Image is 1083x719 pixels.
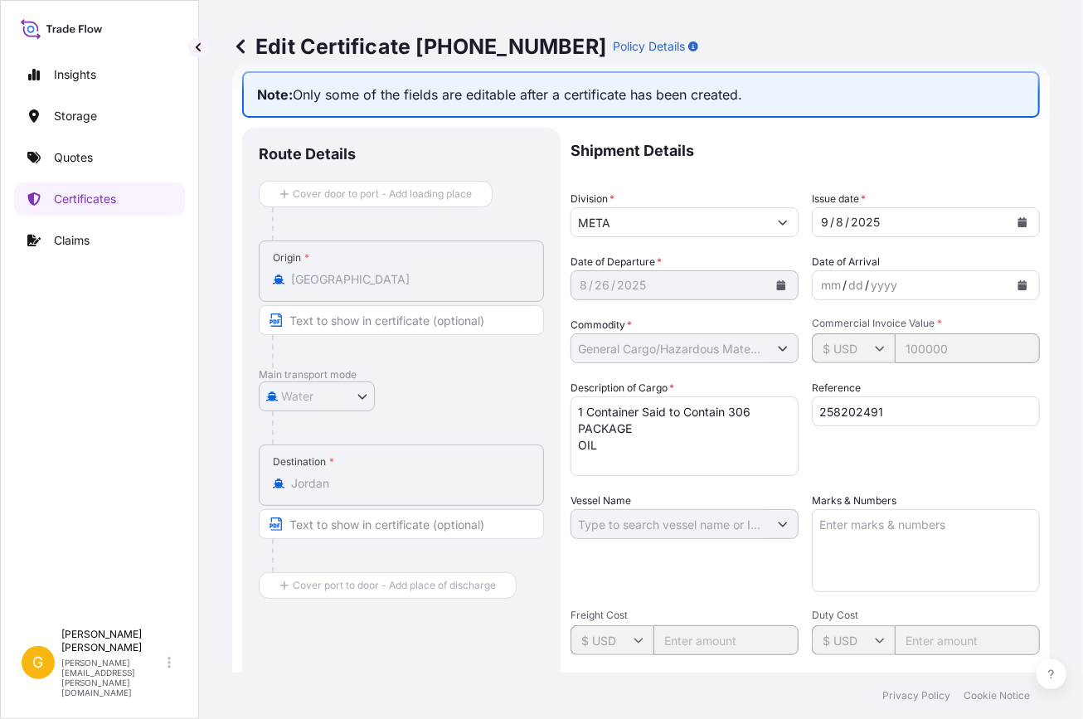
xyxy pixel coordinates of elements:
input: Text to appear on certificate [259,305,544,335]
div: year, [849,212,881,232]
span: Commercial Invoice Value [812,317,1040,330]
p: Certificates [54,191,116,207]
button: Show suggestions [768,207,798,237]
input: Type to search commodity [571,333,768,363]
span: Issue date [812,191,866,207]
button: Calendar [768,272,794,299]
label: Division [571,191,614,207]
input: Origin [291,271,523,288]
input: Type to search division [571,207,768,237]
span: Date of Departure [571,254,662,270]
label: Vessel Name [571,493,631,509]
p: Storage [54,108,97,124]
span: Freight Cost [571,609,799,622]
strong: Note: [257,86,293,103]
button: Show suggestions [768,509,798,539]
button: Cover door to port - Add loading place [259,181,493,207]
p: Claims [54,232,90,249]
input: Enter amount [895,625,1040,655]
div: / [589,275,593,295]
div: / [865,275,869,295]
input: Type to search vessel name or IMO [571,509,768,539]
p: Main transport mode [259,368,544,381]
span: G [33,654,44,671]
label: Description of Cargo [571,380,674,396]
div: month, [819,275,843,295]
p: Policy Details [613,38,685,55]
a: Storage [14,100,185,133]
p: Shipment Details [571,128,1040,174]
a: Claims [14,224,185,257]
div: day, [847,275,865,295]
p: [PERSON_NAME][EMAIL_ADDRESS][PERSON_NAME][DOMAIN_NAME] [61,658,164,697]
a: Quotes [14,141,185,174]
input: Enter amount [653,625,799,655]
input: Enter booking reference [812,396,1040,426]
p: Only some of the fields are editable after a certificate has been created. [242,71,1040,118]
div: month, [578,275,589,295]
div: / [845,212,849,232]
a: Certificates [14,182,185,216]
p: Insights [54,66,96,83]
label: Marks & Numbers [812,493,896,509]
input: Destination [291,475,523,492]
button: Calendar [1009,209,1036,236]
div: day, [834,212,845,232]
p: [PERSON_NAME] [PERSON_NAME] [61,628,164,654]
div: / [843,275,847,295]
div: month, [819,212,830,232]
a: Cookie Notice [964,689,1030,702]
div: / [830,212,834,232]
div: Origin [273,251,309,265]
p: Quotes [54,149,93,166]
a: Insights [14,58,185,91]
label: Commodity [571,317,632,333]
label: Reference [812,380,861,396]
span: Duty Cost [812,609,1040,622]
textarea: 1 Container Said to Contain 306 PACKAGE OIL [571,396,799,476]
span: Cover port to door - Add place of discharge [293,577,496,594]
div: year, [615,275,648,295]
span: Date of Arrival [812,254,880,270]
input: Text to appear on certificate [259,509,544,539]
button: Calendar [1009,272,1036,299]
span: Water [281,388,313,405]
a: Privacy Policy [882,689,950,702]
button: Cover port to door - Add place of discharge [259,572,517,599]
div: day, [593,275,611,295]
span: Cover door to port - Add loading place [293,186,472,202]
p: Edit Certificate [PHONE_NUMBER] [232,33,606,60]
div: / [611,275,615,295]
div: Destination [273,455,334,469]
button: Select transport [259,381,375,411]
input: Enter amount [895,333,1040,363]
button: Show suggestions [768,333,798,363]
p: Route Details [259,144,356,164]
div: year, [869,275,899,295]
